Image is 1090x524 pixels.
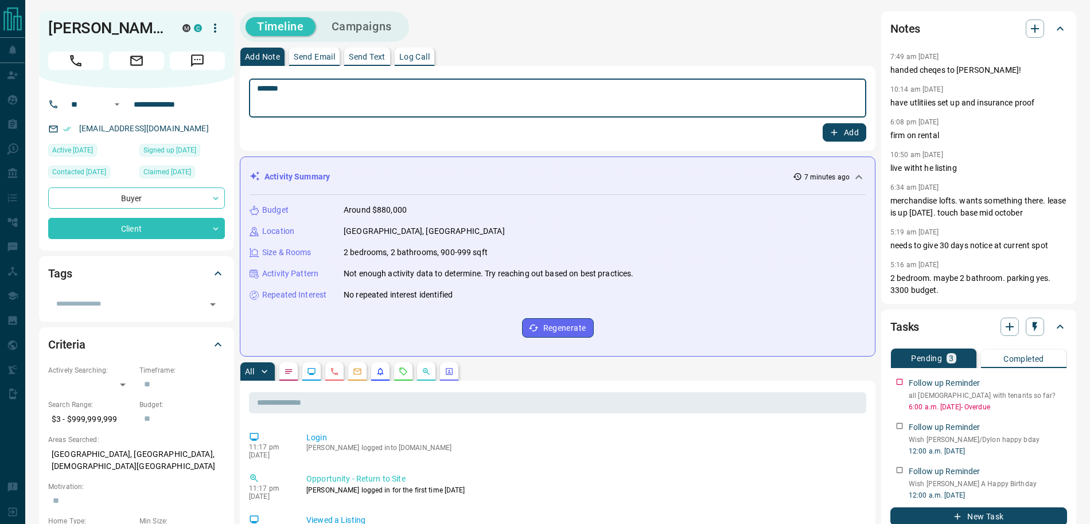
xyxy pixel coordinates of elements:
p: Activity Pattern [262,268,318,280]
span: Email [109,52,164,70]
p: Size & Rooms [262,247,312,259]
p: [PERSON_NAME] logged into [DOMAIN_NAME] [306,444,862,452]
p: Follow up Reminder [909,377,980,389]
p: 5:16 am [DATE] [890,261,939,269]
p: Opportunity - Return to Site [306,473,862,485]
div: Wed Nov 20 2019 [139,144,225,160]
button: Add [823,123,866,142]
p: Completed [1003,355,1044,363]
p: 11:17 pm [249,484,289,492]
div: Tags [48,260,225,287]
p: live witht he listing [890,162,1067,174]
p: Activity Summary [264,171,330,183]
p: Pending [911,354,942,362]
p: Timeframe: [139,365,225,376]
p: Follow up Reminder [909,421,980,433]
div: Client [48,218,225,239]
p: $3 - $999,999,999 [48,410,134,429]
span: Claimed [DATE] [143,166,191,178]
p: Wish [PERSON_NAME] A Happy Birthday [909,479,1067,489]
p: Log Call [399,53,430,61]
span: Signed up [DATE] [143,144,196,156]
div: condos.ca [194,24,202,32]
button: Campaigns [320,17,403,36]
p: Follow up Reminder [909,466,980,478]
span: Contacted [DATE] [52,166,106,178]
div: Notes [890,15,1067,42]
svg: Requests [399,367,408,376]
div: Buyer [48,187,225,209]
a: [EMAIL_ADDRESS][DOMAIN_NAME] [79,124,209,133]
p: 6:34 am [DATE] [890,183,939,191]
p: 2 bedroom. maybe 2 bathroom. parking yes. 3300 budget. [890,272,1067,296]
svg: Lead Browsing Activity [307,367,316,376]
h2: Criteria [48,335,85,354]
div: Tasks [890,313,1067,341]
div: Thu Feb 03 2022 [48,166,134,182]
p: [GEOGRAPHIC_DATA], [GEOGRAPHIC_DATA] [344,225,505,237]
p: Login [306,432,862,444]
p: 7:49 am [DATE] [890,53,939,61]
h2: Tasks [890,318,919,336]
p: No repeated interest identified [344,289,453,301]
div: Wed Sep 10 2025 [48,144,134,160]
span: Message [170,52,225,70]
svg: Opportunities [422,367,431,376]
p: [DATE] [249,492,289,500]
p: 10:14 am [DATE] [890,85,943,93]
svg: Calls [330,367,339,376]
button: Regenerate [522,318,594,338]
p: Send Text [349,53,386,61]
h2: Notes [890,19,920,38]
p: [DATE] [249,451,289,459]
p: 11:17 pm [249,443,289,451]
p: needs to give 30 days notice at current spot [890,240,1067,252]
svg: Listing Alerts [376,367,385,376]
p: Send Email [294,53,335,61]
p: have utlitiies set up and insurance proof [890,97,1067,109]
svg: Agent Actions [445,367,454,376]
p: Wish [PERSON_NAME]/Dylon happy bday [909,435,1067,445]
p: firm on rental [890,130,1067,142]
p: handed cheqes to [PERSON_NAME]! [890,64,1067,76]
div: Criteria [48,331,225,358]
p: Areas Searched: [48,435,225,445]
p: [GEOGRAPHIC_DATA], [GEOGRAPHIC_DATA], [DEMOGRAPHIC_DATA][GEOGRAPHIC_DATA] [48,445,225,476]
p: 12:00 a.m. [DATE] [909,446,1067,456]
p: 12:00 a.m. [DATE] [909,490,1067,500]
div: mrloft.ca [182,24,190,32]
p: Actively Searching: [48,365,134,376]
p: 7 minutes ago [804,172,850,182]
svg: Emails [353,367,362,376]
p: Repeated Interest [262,289,326,301]
div: Wed Nov 20 2019 [139,166,225,182]
p: 6:00 a.m. [DATE] - Overdue [909,402,1067,412]
p: 5:19 am [DATE] [890,228,939,236]
p: Around $880,000 [344,204,407,216]
button: Open [205,296,221,312]
p: Budget [262,204,289,216]
h1: [PERSON_NAME] [48,19,165,37]
h2: Tags [48,264,72,283]
button: Timeline [246,17,316,36]
p: all [DEMOGRAPHIC_DATA] with tenants so far? [909,390,1067,401]
button: Open [110,97,124,111]
p: Location [262,225,294,237]
p: 6:08 pm [DATE] [890,118,939,126]
span: Active [DATE] [52,144,93,156]
p: 10:50 am [DATE] [890,151,943,159]
p: All [245,367,254,376]
p: Add Note [245,53,280,61]
p: Search Range: [48,400,134,410]
p: Not enough activity data to determine. Try reaching out based on best practices. [344,268,634,280]
p: merchandise lofts. wants something there. lease is up [DATE]. touch base mid october [890,195,1067,219]
p: Motivation: [48,482,225,492]
span: Call [48,52,103,70]
p: 2 bedrooms, 2 bathrooms, 900-999 sqft [344,247,488,259]
div: Activity Summary7 minutes ago [250,166,866,187]
p: Budget: [139,400,225,410]
svg: Notes [284,367,293,376]
p: 3 [949,354,953,362]
p: [PERSON_NAME] logged in for the first time [DATE] [306,485,862,495]
svg: Email Verified [63,125,71,133]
